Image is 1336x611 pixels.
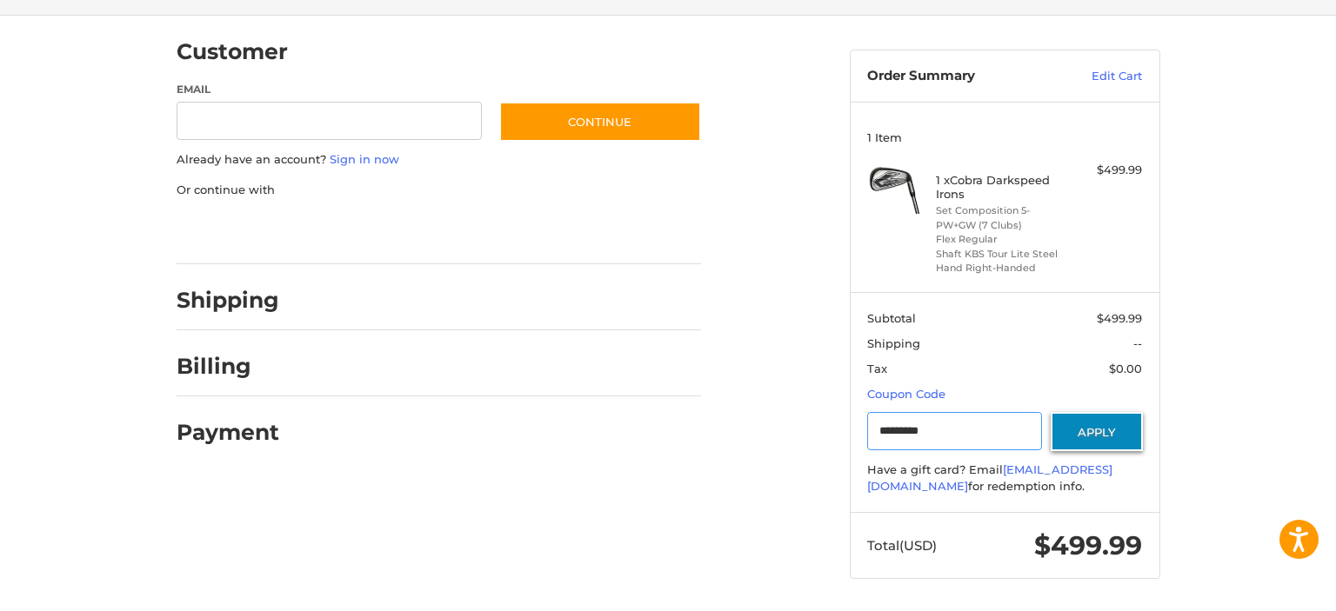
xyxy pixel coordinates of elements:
span: $499.99 [1097,311,1142,325]
li: Hand Right-Handed [936,261,1069,276]
span: Tax [867,362,887,375]
span: -- [1133,336,1142,350]
p: Already have an account? [177,151,701,169]
iframe: PayPal-venmo [465,216,596,247]
label: Email [177,82,483,97]
h2: Billing [177,353,278,380]
div: Have a gift card? Email for redemption info. [867,462,1142,495]
span: Total (USD) [867,537,937,554]
iframe: PayPal-paypal [170,216,301,247]
input: Gift Certificate or Coupon Code [867,412,1042,451]
span: $499.99 [1034,529,1142,561]
h2: Customer [177,38,288,65]
li: Shaft KBS Tour Lite Steel [936,247,1069,262]
h3: 1 Item [867,130,1142,144]
h2: Payment [177,419,279,446]
li: Set Composition 5-PW+GW (7 Clubs) [936,203,1069,232]
button: Apply [1051,412,1143,451]
button: Continue [499,102,701,142]
li: Flex Regular [936,232,1069,247]
span: Shipping [867,336,920,350]
a: Edit Cart [1054,68,1142,85]
h2: Shipping [177,287,279,314]
div: $499.99 [1073,162,1142,179]
iframe: PayPal-paylater [318,216,449,247]
span: $0.00 [1109,362,1142,375]
a: Sign in now [330,152,399,166]
h4: 1 x Cobra Darkspeed Irons [936,173,1069,202]
span: Subtotal [867,311,916,325]
a: Coupon Code [867,387,945,401]
p: Or continue with [177,182,701,199]
h3: Order Summary [867,68,1054,85]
